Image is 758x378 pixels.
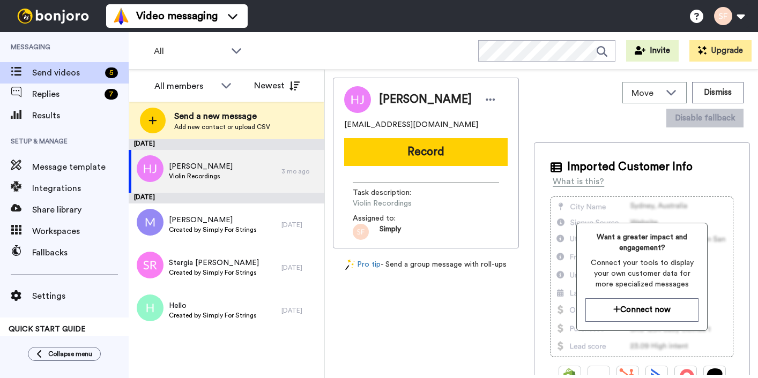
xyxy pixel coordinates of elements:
span: Violin Recordings [169,172,233,180]
img: vm-color.svg [113,7,130,25]
img: hj.png [137,155,164,182]
button: Upgrade [689,40,752,62]
div: What is this? [553,175,604,188]
span: Message template [32,161,129,173]
img: sr.png [137,252,164,278]
div: [DATE] [281,306,319,315]
button: Dismiss [692,82,744,103]
img: m.png [137,209,164,236]
span: [EMAIL_ADDRESS][DOMAIN_NAME] [344,119,478,130]
div: 5 [105,67,118,78]
div: [DATE] [281,221,319,229]
button: Invite [626,40,679,62]
span: Task description : [353,187,428,198]
span: Integrations [32,182,129,195]
img: magic-wand.svg [345,259,355,270]
div: [DATE] [129,193,324,203]
button: Newest [246,75,308,96]
div: - Send a group message with roll-ups [333,259,519,270]
span: Share library [32,203,129,216]
span: QUICK START GUIDE [9,326,86,333]
span: Settings [32,290,129,303]
img: Image of Wenyu Ji [344,86,371,113]
span: Collapse menu [48,350,92,358]
div: 7 [105,89,118,100]
button: Disable fallback [666,109,744,127]
span: Violin Recordings [353,198,455,209]
span: Send a new message [174,110,270,123]
span: Video messaging [136,9,218,24]
button: Collapse menu [28,347,101,361]
span: Want a greater impact and engagement? [585,232,698,253]
span: [PERSON_NAME] [379,92,472,108]
img: bj-logo-header-white.svg [13,9,93,24]
span: Results [32,109,129,122]
span: All [154,45,226,58]
span: Replies [32,88,100,101]
div: [DATE] [281,263,319,272]
img: h.png [137,294,164,321]
span: [PERSON_NAME] [169,215,257,225]
span: Move [631,87,660,100]
span: Created by Simply For Strings [169,268,259,277]
a: Pro tip [345,259,381,270]
button: Record [344,138,508,166]
span: [PERSON_NAME] [169,161,233,172]
div: [DATE] [129,139,324,150]
span: Fallbacks [32,246,129,259]
span: Stergia [PERSON_NAME] [169,258,259,268]
button: Connect now [585,298,698,321]
span: Hello [169,300,257,311]
span: Created by Simply For Strings [169,225,257,234]
span: Imported Customer Info [567,159,693,175]
span: Send videos [32,66,101,79]
img: sf.png [353,224,369,240]
span: Connect your tools to display your own customer data for more specialized messages [585,258,698,290]
span: Add new contact or upload CSV [174,123,270,131]
span: Created by Simply For Strings [169,311,257,320]
span: Workspaces [32,225,129,238]
div: All members [154,80,215,93]
div: 3 mo ago [281,167,319,176]
span: Simply [380,224,401,240]
span: Assigned to: [353,213,428,224]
